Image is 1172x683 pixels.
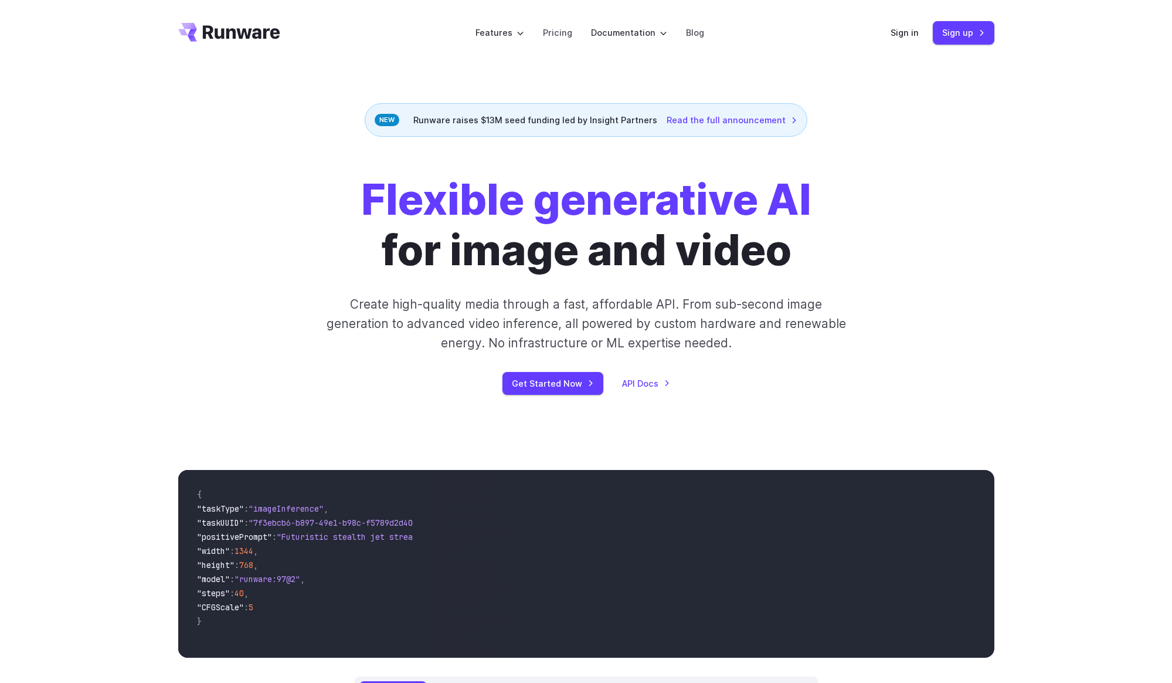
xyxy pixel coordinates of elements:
span: , [324,503,328,514]
span: 5 [249,602,253,613]
span: } [197,616,202,627]
span: : [244,503,249,514]
span: "CFGScale" [197,602,244,613]
div: Runware raises $13M seed funding led by Insight Partners [365,103,807,137]
span: "imageInference" [249,503,324,514]
a: Pricing [543,26,572,39]
span: "runware:97@2" [235,574,300,584]
span: 1344 [235,546,253,556]
span: , [300,574,305,584]
span: "steps" [197,588,230,599]
span: , [253,546,258,556]
label: Features [475,26,524,39]
span: "taskUUID" [197,518,244,528]
label: Documentation [591,26,667,39]
span: "taskType" [197,503,244,514]
strong: Flexible generative AI [361,174,811,225]
span: : [272,532,277,542]
span: "width" [197,546,230,556]
span: "model" [197,574,230,584]
h1: for image and video [361,174,811,276]
span: 40 [235,588,244,599]
span: : [230,546,235,556]
a: Sign up [933,21,994,44]
span: , [253,560,258,570]
p: Create high-quality media through a fast, affordable API. From sub-second image generation to adv... [325,295,847,353]
a: Get Started Now [502,372,603,395]
a: Sign in [891,26,919,39]
span: "positivePrompt" [197,532,272,542]
span: : [230,588,235,599]
a: Read the full announcement [667,113,797,127]
span: "height" [197,560,235,570]
span: : [244,518,249,528]
span: "7f3ebcb6-b897-49e1-b98c-f5789d2d40d7" [249,518,427,528]
span: "Futuristic stealth jet streaking through a neon-lit cityscape with glowing purple exhaust" [277,532,704,542]
a: Go to / [178,23,280,42]
span: 768 [239,560,253,570]
span: : [235,560,239,570]
a: Blog [686,26,704,39]
span: : [230,574,235,584]
span: : [244,602,249,613]
span: , [244,588,249,599]
a: API Docs [622,377,670,390]
span: { [197,489,202,500]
